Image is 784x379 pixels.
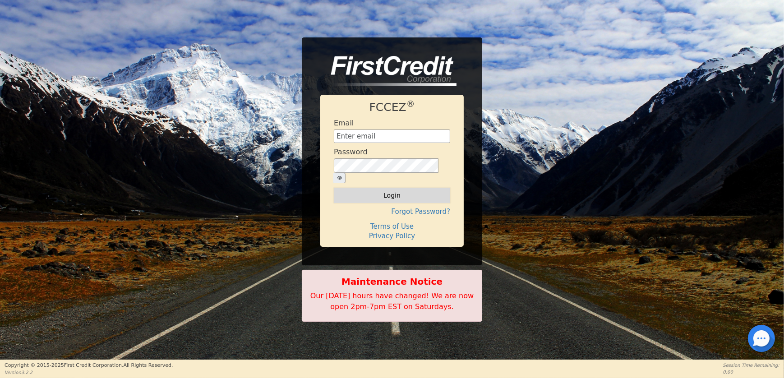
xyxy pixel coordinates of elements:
b: Maintenance Notice [307,275,477,288]
input: Enter email [334,129,450,143]
p: Session Time Remaining: [723,362,779,369]
h4: Forgot Password? [334,208,450,216]
p: 0:00 [723,369,779,375]
span: Our [DATE] hours have changed! We are now open 2pm-7pm EST on Saturdays. [310,291,474,311]
h4: Privacy Policy [334,232,450,240]
h1: FCCEZ [334,101,450,114]
input: password [334,158,438,173]
sup: ® [406,99,415,109]
h4: Terms of Use [334,222,450,231]
button: Login [334,188,450,203]
h4: Email [334,119,354,127]
img: logo-CMu_cnol.png [320,56,457,86]
span: All Rights Reserved. [123,362,173,368]
p: Version 3.2.2 [5,369,173,376]
h4: Password [334,148,368,156]
p: Copyright © 2015- 2025 First Credit Corporation. [5,362,173,370]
